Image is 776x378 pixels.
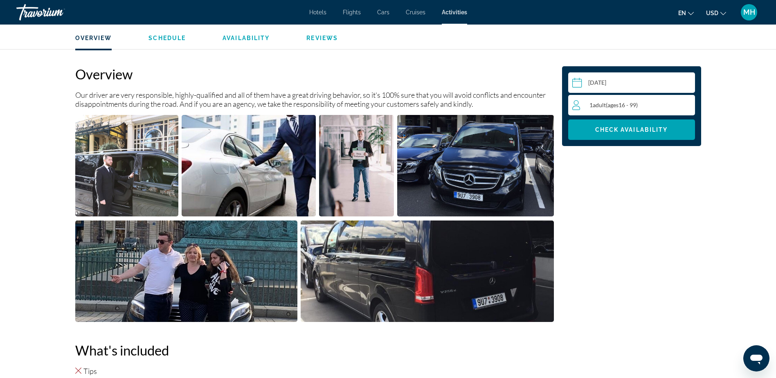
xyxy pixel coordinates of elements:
li: Tips [75,367,554,376]
p: Our driver are very responsible, highly-qualified and all of them have a great driving behavior, ... [75,90,554,108]
span: USD [706,10,718,16]
iframe: Button to launch messaging window [743,345,769,371]
button: Schedule [148,34,186,42]
button: Open full-screen image slider [182,115,316,217]
h2: Overview [75,66,554,82]
button: Change language [678,7,694,19]
span: 1 [589,101,638,108]
a: Cars [377,9,389,16]
button: Open full-screen image slider [319,115,394,217]
button: Open full-screen image slider [301,220,554,322]
button: Change currency [706,7,726,19]
span: Check Availability [595,126,668,133]
button: Open full-screen image slider [75,115,179,217]
span: Reviews [306,35,338,41]
a: Cruises [406,9,425,16]
a: Travorium [16,2,98,23]
span: ( 16 - 99) [606,101,638,108]
button: Check Availability [568,119,695,140]
span: Availability [223,35,270,41]
span: ages [607,101,619,108]
h2: What's included [75,342,554,358]
button: Travelers: 1 adult, 0 children [568,95,695,115]
button: Reviews [306,34,338,42]
span: Overview [75,35,112,41]
button: Open full-screen image slider [75,220,298,322]
a: Hotels [309,9,326,16]
button: Overview [75,34,112,42]
button: User Menu [738,4,760,21]
button: Open full-screen image slider [397,115,554,217]
span: Schedule [148,35,186,41]
span: Adult [593,101,606,108]
span: en [678,10,686,16]
a: Activities [442,9,467,16]
a: Flights [343,9,361,16]
span: MH [743,8,755,16]
button: Availability [223,34,270,42]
